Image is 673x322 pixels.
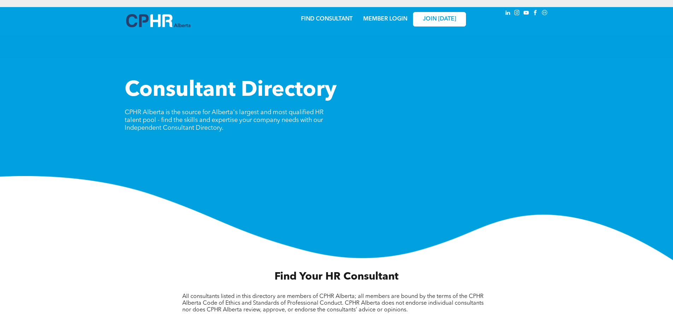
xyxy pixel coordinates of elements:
span: All consultants listed in this directory are members of CPHR Alberta; all members are bound by th... [182,294,484,313]
a: youtube [523,9,530,18]
img: A blue and white logo for cp alberta [126,14,190,27]
a: MEMBER LOGIN [363,16,407,22]
span: Find Your HR Consultant [274,271,399,282]
span: CPHR Alberta is the source for Alberta's largest and most qualified HR talent pool - find the ski... [125,109,324,131]
span: Consultant Directory [125,80,337,101]
a: facebook [532,9,539,18]
a: Social network [541,9,549,18]
a: JOIN [DATE] [413,12,466,27]
a: instagram [513,9,521,18]
span: JOIN [DATE] [423,16,456,23]
a: FIND CONSULTANT [301,16,353,22]
a: linkedin [504,9,512,18]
